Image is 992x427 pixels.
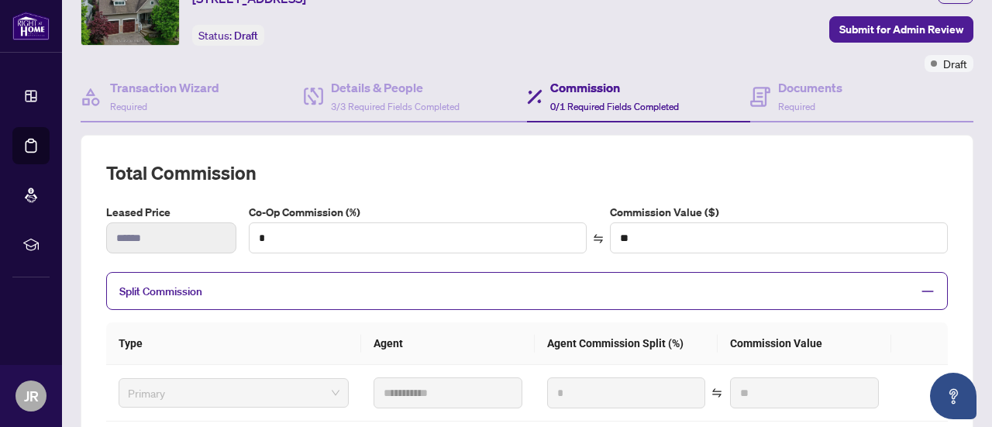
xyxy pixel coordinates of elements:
th: Type [106,322,361,365]
span: JR [24,385,39,407]
span: swap [711,387,722,398]
span: Draft [943,55,967,72]
h2: Total Commission [106,160,948,185]
span: Split Commission [119,284,202,298]
th: Agent Commission Split (%) [535,322,718,365]
span: Required [110,101,147,112]
span: 3/3 Required Fields Completed [331,101,460,112]
h4: Transaction Wizard [110,78,219,97]
img: logo [12,12,50,40]
th: Agent [361,322,535,365]
span: Required [778,101,815,112]
span: minus [921,284,935,298]
span: Draft [234,29,258,43]
label: Commission Value ($) [610,204,948,221]
th: Commission Value [718,322,891,365]
span: Primary [128,381,339,405]
label: Leased Price [106,204,236,221]
span: Submit for Admin Review [839,17,963,42]
label: Co-Op Commission (%) [249,204,587,221]
h4: Commission [550,78,679,97]
button: Open asap [930,373,976,419]
div: Status: [192,25,264,46]
div: Split Commission [106,272,948,310]
span: swap [593,233,604,244]
button: Submit for Admin Review [829,16,973,43]
h4: Documents [778,78,842,97]
span: 0/1 Required Fields Completed [550,101,679,112]
h4: Details & People [331,78,460,97]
